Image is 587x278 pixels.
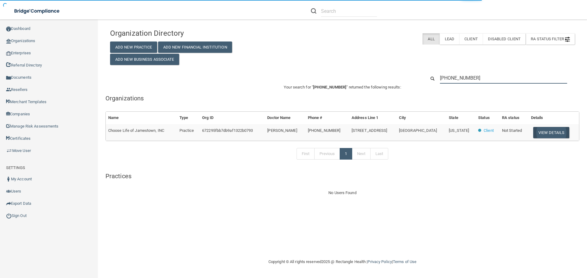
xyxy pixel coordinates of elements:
button: Add New Financial Institution [158,42,232,53]
div: No Users Found [105,189,579,197]
a: 1 [340,148,352,160]
span: RA Status Filter [531,37,570,41]
img: ic_power_dark.7ecde6b1.png [6,213,12,218]
img: ic_reseller.de258add.png [6,87,11,92]
h4: Organization Directory [110,29,259,37]
label: SETTINGS [6,164,25,171]
th: Details [529,112,579,124]
img: ic-search.3b580494.png [311,8,316,14]
span: [PERSON_NAME] [267,128,297,133]
div: Copyright © All rights reserved 2025 @ Rectangle Health | | [231,252,454,272]
label: All [423,33,439,45]
th: Org ID [200,112,265,124]
a: Terms of Use [393,259,416,264]
span: [GEOGRAPHIC_DATA] [399,128,437,133]
span: Practice [179,128,194,133]
img: ic_dashboard_dark.d01f4a41.png [6,27,11,31]
th: Type [177,112,200,124]
img: icon-users.e205127d.png [6,189,11,194]
th: Phone # [305,112,349,124]
input: Search [440,72,567,84]
h5: Organizations [105,95,579,102]
span: Not Started [502,128,522,133]
p: Client [484,127,494,134]
span: [STREET_ADDRESS] [352,128,387,133]
th: Doctor Name [265,112,305,124]
img: bridge_compliance_login_screen.278c3ca4.svg [9,5,65,17]
a: Next [352,148,370,160]
button: Add New Business Associate [110,54,179,65]
label: Disabled Client [483,33,526,45]
img: enterprise.0d942306.png [6,51,11,56]
th: State [446,112,476,124]
th: Address Line 1 [349,112,397,124]
span: [PHONE_NUMBER] [308,128,340,133]
img: organization-icon.f8decf85.png [6,39,11,44]
label: Lead [440,33,459,45]
img: icon-documents.8dae5593.png [6,75,11,80]
span: [PHONE_NUMBER] [313,85,346,89]
img: icon-filter@2x.21656d0b.png [565,37,570,42]
img: ic_user_dark.df1a06c3.png [6,177,11,182]
a: Last [370,148,388,160]
th: RA status [500,112,529,124]
img: icon-export.b9366987.png [6,201,11,206]
button: View Details [533,127,569,138]
span: Choose Life of Jamestown, INC [108,128,164,133]
input: Search [321,5,377,17]
p: Your search for " " returned the following results: [105,84,579,91]
span: [US_STATE] [449,128,469,133]
th: Status [476,112,500,124]
button: Add New Practice [110,42,157,53]
h5: Practices [105,173,579,179]
label: Client [459,33,483,45]
img: briefcase.64adab9b.png [6,148,12,154]
a: Privacy Policy [367,259,392,264]
a: Previous [314,148,340,160]
th: City [397,112,446,124]
span: 672295fbb7db9af1322b0793 [202,128,253,133]
a: First [297,148,315,160]
th: Name [106,112,177,124]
